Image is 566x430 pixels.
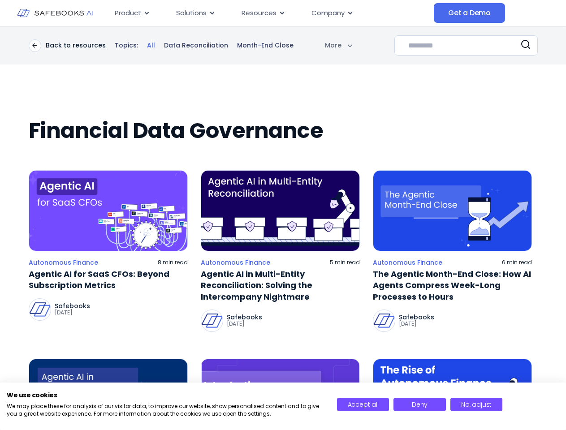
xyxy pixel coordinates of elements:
[201,258,270,267] a: Autonomous Finance
[237,41,294,50] a: Month-End Close
[164,41,228,50] a: Data Reconciliation
[201,170,360,251] img: a purple background with a line of boxes and a robot
[201,268,360,302] a: Agentic AI in Multi-Entity Reconciliation: Solving the Intercompany Nightmare
[373,268,532,302] a: The Agentic Month-End Close: How AI Agents Compress Week-Long Processes to Hours
[29,39,106,52] a: Back to resources
[434,3,505,23] a: Get a Demo
[115,41,138,50] p: Topics:
[348,400,379,409] span: Accept all
[373,258,442,267] a: Autonomous Finance
[450,398,503,411] button: Adjust cookie preferences
[227,314,262,320] p: Safebooks
[337,398,389,411] button: Accept all cookies
[399,320,434,327] p: [DATE]
[311,8,345,18] span: Company
[176,8,207,18] span: Solutions
[242,8,277,18] span: Resources
[393,398,446,411] button: Deny all cookies
[227,320,262,327] p: [DATE]
[373,170,532,251] img: an hourglass with an arrow pointing to the right
[29,299,51,320] img: Safebooks
[7,403,324,418] p: We may place these for analysis of our visitor data, to improve our website, show personalised co...
[108,4,434,22] div: Menu Toggle
[115,8,141,18] span: Product
[448,9,491,17] span: Get a Demo
[158,259,188,266] p: 8 min read
[46,41,106,49] p: Back to resources
[502,259,532,266] p: 6 min read
[314,41,352,50] div: More
[55,309,90,316] p: [DATE]
[412,400,428,409] span: Deny
[373,310,395,331] img: Safebooks
[55,303,90,309] p: Safebooks
[29,268,188,291] a: Agentic AI for SaaS CFOs: Beyond Subscription Metrics
[29,258,98,267] a: Autonomous Finance
[108,4,434,22] nav: Menu
[29,170,188,251] img: a purple background with a clock surrounded by lots of tags
[29,118,538,143] h2: Financial Data Governance
[201,310,223,331] img: Safebooks
[7,391,324,399] h2: We use cookies
[461,400,492,409] span: No, adjust
[147,41,155,50] a: All
[330,259,360,266] p: 5 min read
[399,314,434,320] p: Safebooks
